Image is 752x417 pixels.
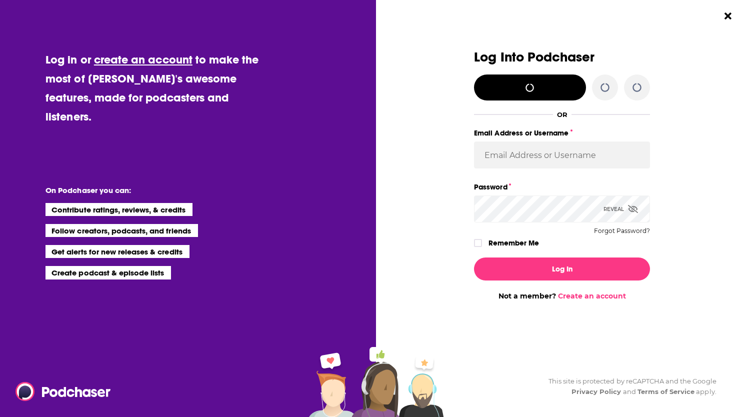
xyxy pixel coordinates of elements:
a: Create an account [558,291,626,300]
div: Not a member? [474,291,650,300]
div: This site is protected by reCAPTCHA and the Google and apply. [540,376,716,397]
a: Podchaser - Follow, Share and Rate Podcasts [15,382,103,401]
li: On Podchaser you can: [45,185,245,195]
li: Follow creators, podcasts, and friends [45,224,198,237]
a: Terms of Service [637,387,695,395]
button: Log In [474,257,650,280]
label: Email Address or Username [474,126,650,139]
div: Reveal [603,195,638,222]
img: Podchaser - Follow, Share and Rate Podcasts [15,382,111,401]
h3: Log Into Podchaser [474,50,650,64]
div: OR [557,110,567,118]
input: Email Address or Username [474,141,650,168]
button: Close Button [718,6,737,25]
button: Forgot Password? [594,227,650,234]
a: Privacy Policy [571,387,621,395]
label: Password [474,180,650,193]
li: Contribute ratings, reviews, & credits [45,203,192,216]
a: create an account [94,52,192,66]
li: Get alerts for new releases & credits [45,245,189,258]
li: Create podcast & episode lists [45,266,171,279]
label: Remember Me [488,236,539,249]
